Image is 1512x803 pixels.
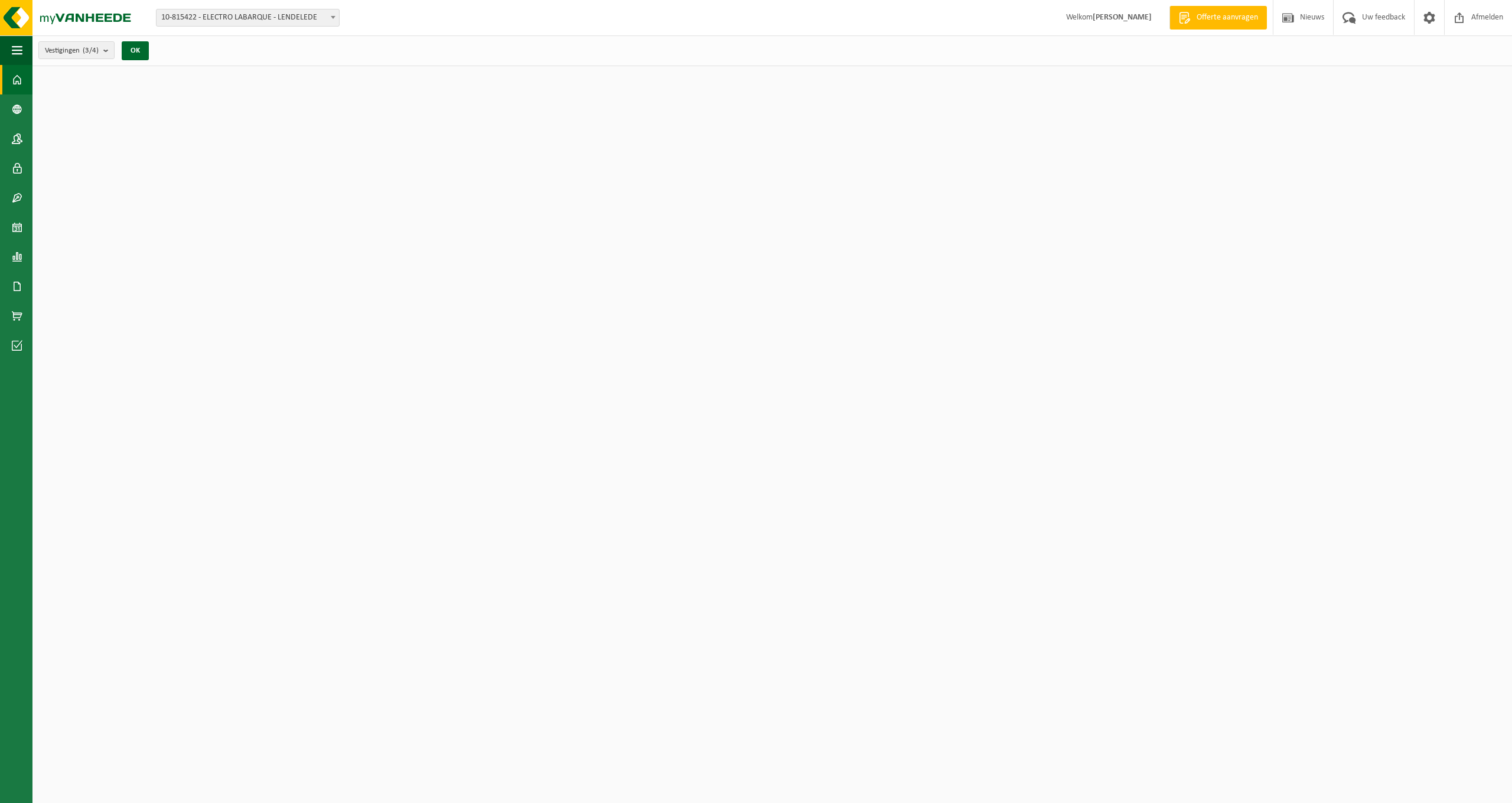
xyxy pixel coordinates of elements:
[83,47,99,54] count: (3/4)
[38,41,115,59] button: Vestigingen(3/4)
[1169,6,1267,30] a: Offerte aanvragen
[1194,12,1261,24] span: Offerte aanvragen
[156,9,340,27] span: 10-815422 - ELECTRO LABARQUE - LENDELEDE
[157,9,339,26] span: 10-815422 - ELECTRO LABARQUE - LENDELEDE
[45,42,99,60] span: Vestigingen
[122,41,149,60] button: OK
[1093,13,1152,22] strong: [PERSON_NAME]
